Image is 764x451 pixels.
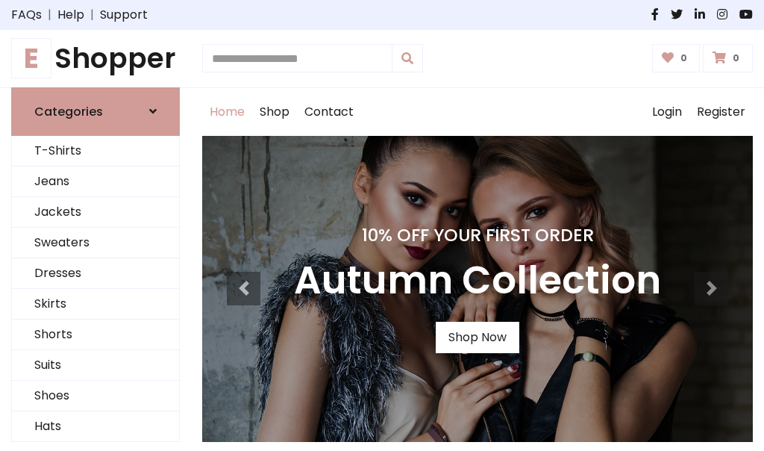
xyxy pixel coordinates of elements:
[11,42,180,75] h1: Shopper
[12,228,179,258] a: Sweaters
[84,6,100,24] span: |
[11,6,42,24] a: FAQs
[34,105,103,119] h6: Categories
[729,52,743,65] span: 0
[42,6,57,24] span: |
[436,322,519,353] a: Shop Now
[703,44,753,72] a: 0
[12,320,179,350] a: Shorts
[12,167,179,197] a: Jeans
[12,289,179,320] a: Skirts
[12,258,179,289] a: Dresses
[202,88,252,136] a: Home
[12,136,179,167] a: T-Shirts
[12,197,179,228] a: Jackets
[12,381,179,411] a: Shoes
[689,88,753,136] a: Register
[12,411,179,442] a: Hats
[294,258,661,304] h3: Autumn Collection
[252,88,297,136] a: Shop
[100,6,148,24] a: Support
[11,38,51,78] span: E
[11,42,180,75] a: EShopper
[294,225,661,246] h4: 10% Off Your First Order
[12,350,179,381] a: Suits
[11,87,180,136] a: Categories
[652,44,701,72] a: 0
[297,88,361,136] a: Contact
[677,52,691,65] span: 0
[57,6,84,24] a: Help
[645,88,689,136] a: Login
